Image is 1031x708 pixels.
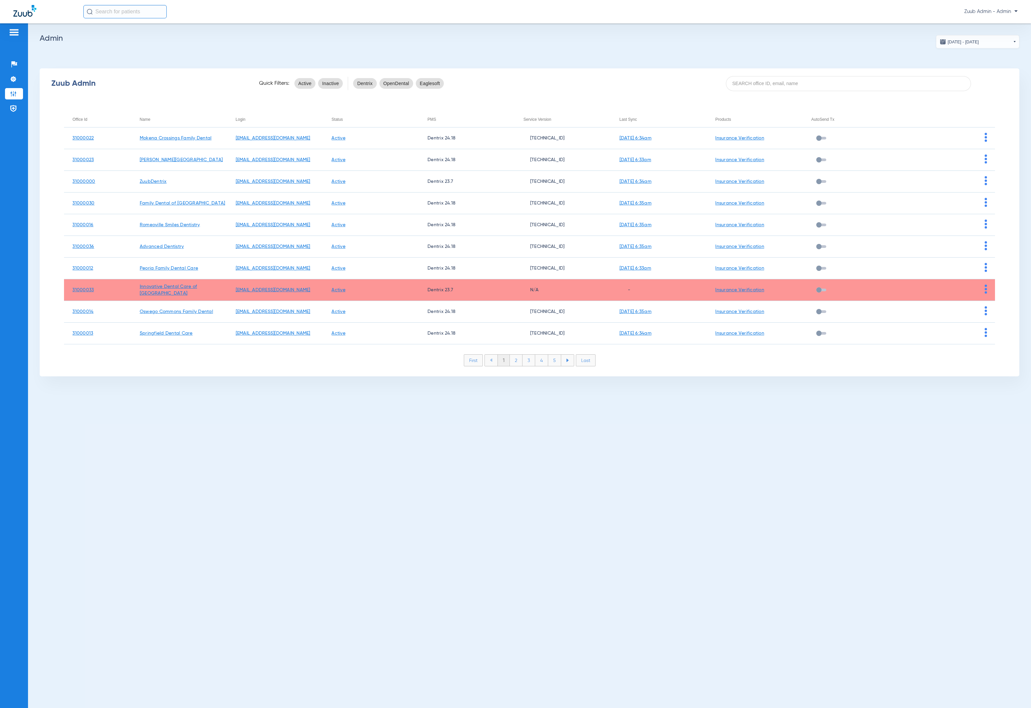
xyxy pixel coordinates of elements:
li: 5 [548,355,561,366]
img: arrow-right-blue.svg [566,359,569,362]
a: Insurance Verification [715,244,764,249]
a: Active [331,309,345,314]
a: 31000022 [72,136,94,140]
div: Service Version [524,116,611,123]
a: [DATE] 6:34am [620,179,652,184]
a: [EMAIL_ADDRESS][DOMAIN_NAME] [236,266,310,271]
img: date.svg [940,38,946,45]
span: Eaglesoft [420,80,440,87]
li: 3 [523,355,535,366]
td: Dentrix 23.7 [419,279,515,301]
img: group-dot-blue.svg [985,306,987,315]
a: [DATE] 6:33am [620,266,651,271]
a: Active [331,266,345,271]
a: Active [331,223,345,227]
span: Active [298,80,312,87]
a: [EMAIL_ADDRESS][DOMAIN_NAME] [236,201,310,206]
div: Name [140,116,150,123]
mat-chip-listbox: status-filters [294,77,343,90]
a: Active [331,331,345,336]
a: Active [331,157,345,162]
td: [TECHNICAL_ID] [515,323,611,344]
img: group-dot-blue.svg [985,133,987,142]
img: group-dot-blue.svg [985,176,987,185]
a: Springfield Dental Care [140,331,193,336]
a: Oswego Commons Family Dental [140,309,213,314]
a: Romeoville Smiles Dentistry [140,223,200,227]
li: First [464,354,483,366]
div: Office Id [72,116,131,123]
div: AutoSend Tx [811,116,834,123]
li: 2 [510,355,523,366]
img: hamburger-icon [9,28,19,36]
img: group-dot-blue.svg [985,154,987,163]
td: Dentrix 23.7 [419,171,515,193]
a: 31000030 [72,201,94,206]
a: [EMAIL_ADDRESS][DOMAIN_NAME] [236,157,310,162]
button: [DATE] - [DATE] [936,35,1019,48]
a: [DATE] 6:35am [620,309,652,314]
td: [TECHNICAL_ID] [515,171,611,193]
li: 4 [535,355,548,366]
a: Active [331,201,345,206]
td: Dentrix 24.18 [419,323,515,344]
img: arrow-left-blue.svg [490,358,492,362]
img: group-dot-blue.svg [985,263,987,272]
a: 31000013 [72,331,93,336]
a: [DATE] 6:35am [620,201,652,206]
a: Insurance Verification [715,179,764,184]
td: Dentrix 24.18 [419,258,515,279]
li: 1 [497,355,510,366]
td: [TECHNICAL_ID] [515,236,611,258]
td: N/A [515,279,611,301]
mat-chip-listbox: pms-filters [353,77,444,90]
span: OpenDental [383,80,409,87]
div: Name [140,116,227,123]
a: 31000014 [72,309,93,314]
a: Family Dental of [GEOGRAPHIC_DATA] [140,201,225,206]
div: Service Version [524,116,551,123]
a: [PERSON_NAME][GEOGRAPHIC_DATA] [140,157,223,162]
td: [TECHNICAL_ID] [515,193,611,214]
input: Search for patients [83,5,167,18]
div: Products [715,116,803,123]
div: Last Sync [620,116,707,123]
h2: Admin [40,35,1019,42]
img: group-dot-blue.svg [985,328,987,337]
span: Inactive [322,80,339,87]
img: group-dot-blue.svg [985,198,987,207]
div: Office Id [72,116,87,123]
a: Insurance Verification [715,136,764,140]
a: [EMAIL_ADDRESS][DOMAIN_NAME] [236,309,310,314]
td: Dentrix 24.18 [419,301,515,323]
a: [EMAIL_ADDRESS][DOMAIN_NAME] [236,244,310,249]
a: 31000012 [72,266,93,271]
span: - [620,288,630,292]
a: Insurance Verification [715,201,764,206]
a: Peoria Family Dental Care [140,266,198,271]
div: Login [236,116,245,123]
span: Quick Filters: [259,80,289,87]
input: SEARCH office ID, email, name [726,76,971,91]
a: [EMAIL_ADDRESS][DOMAIN_NAME] [236,136,310,140]
a: Active [331,179,345,184]
div: Products [715,116,731,123]
a: Advanced Dentistry [140,244,184,249]
td: [TECHNICAL_ID] [515,214,611,236]
div: AutoSend Tx [811,116,899,123]
a: 31000023 [72,157,94,162]
img: Zuub Logo [13,5,36,17]
a: 31000036 [72,244,94,249]
span: Zuub Admin - Admin [964,8,1018,15]
a: Insurance Verification [715,331,764,336]
a: Insurance Verification [715,309,764,314]
td: Dentrix 24.18 [419,149,515,171]
a: [EMAIL_ADDRESS][DOMAIN_NAME] [236,288,310,292]
td: Dentrix 24.18 [419,193,515,214]
td: Dentrix 24.18 [419,127,515,149]
a: [EMAIL_ADDRESS][DOMAIN_NAME] [236,331,310,336]
div: Last Sync [620,116,637,123]
a: Innovative Dental Care of [GEOGRAPHIC_DATA] [140,284,197,296]
a: [EMAIL_ADDRESS][DOMAIN_NAME] [236,179,310,184]
a: Active [331,244,345,249]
